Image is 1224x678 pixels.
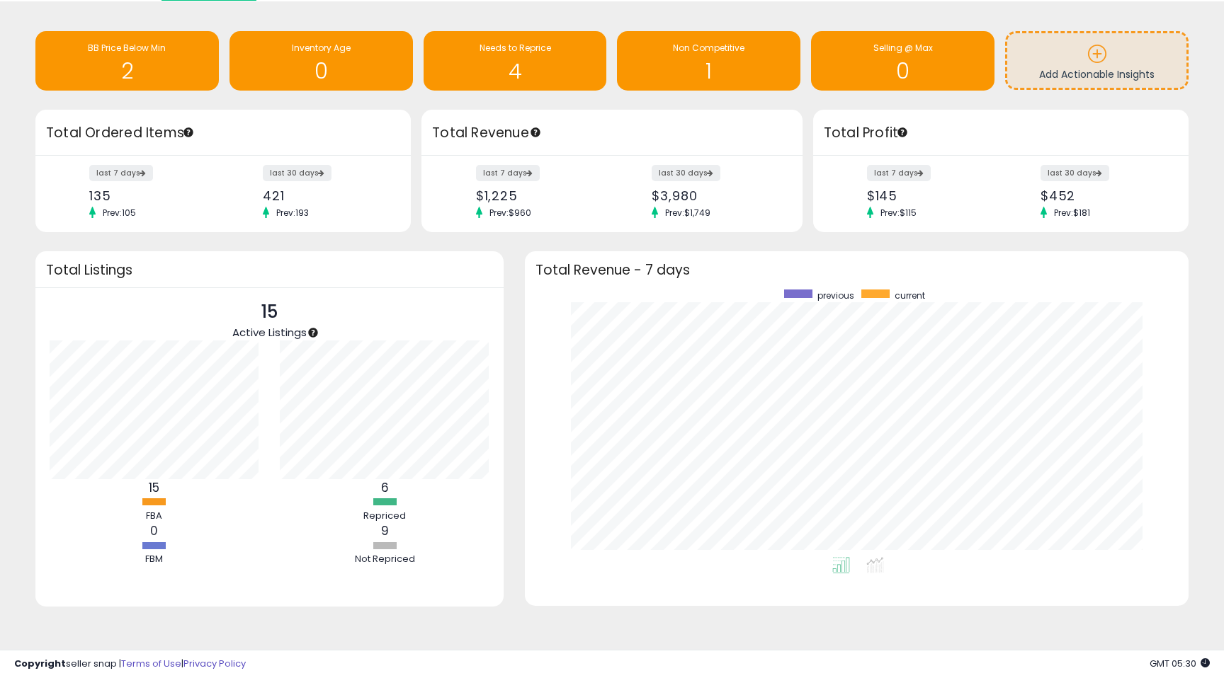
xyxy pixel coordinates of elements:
span: previous [817,289,854,301]
span: Prev: $960 [482,207,538,219]
span: 2025-08-13 05:30 GMT [1150,657,1210,670]
span: Prev: $1,749 [658,207,718,219]
div: Tooltip anchor [182,126,195,139]
span: Add Actionable Insights [1039,67,1155,81]
span: current [895,289,925,301]
h3: Total Listings [46,265,493,275]
div: FBA [112,510,197,523]
div: FBM [112,553,197,566]
a: Non Competitive 1 [617,31,800,91]
a: Inventory Age 0 [229,31,413,91]
span: Prev: $181 [1047,207,1097,219]
b: 0 [150,522,158,539]
b: 6 [381,479,389,496]
span: BB Price Below Min [88,42,166,54]
h1: 4 [431,59,600,83]
label: last 7 days [867,165,931,181]
span: Prev: $115 [873,207,924,219]
div: $1,225 [476,188,601,203]
h1: 0 [237,59,406,83]
span: Prev: 105 [96,207,143,219]
span: Selling @ Max [873,42,933,54]
span: Needs to Reprice [480,42,551,54]
h3: Total Profit [824,123,1178,143]
h1: 2 [42,59,212,83]
label: last 30 days [652,165,720,181]
span: Active Listings [232,325,307,340]
b: 9 [381,522,389,539]
div: 135 [89,188,212,203]
div: Tooltip anchor [307,326,319,339]
span: Non Competitive [673,42,744,54]
label: last 30 days [263,165,331,181]
div: Repriced [342,510,427,523]
a: Terms of Use [121,657,181,670]
h3: Total Revenue - 7 days [535,265,1178,275]
div: seller snap | | [14,657,246,671]
span: Prev: 193 [269,207,316,219]
h3: Total Ordered Items [46,123,400,143]
strong: Copyright [14,657,66,670]
div: $145 [867,188,990,203]
a: Selling @ Max 0 [811,31,994,91]
h1: 1 [624,59,793,83]
div: Not Repriced [342,553,427,566]
label: last 7 days [476,165,540,181]
label: last 7 days [89,165,153,181]
p: 15 [232,299,307,326]
span: Inventory Age [292,42,351,54]
a: Needs to Reprice 4 [424,31,607,91]
div: 421 [263,188,386,203]
div: Tooltip anchor [896,126,909,139]
a: BB Price Below Min 2 [35,31,219,91]
label: last 30 days [1041,165,1109,181]
div: $452 [1041,188,1164,203]
h1: 0 [818,59,987,83]
a: Add Actionable Insights [1007,33,1186,88]
div: Tooltip anchor [529,126,542,139]
h3: Total Revenue [432,123,792,143]
b: 15 [149,479,159,496]
div: $3,980 [652,188,777,203]
a: Privacy Policy [183,657,246,670]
